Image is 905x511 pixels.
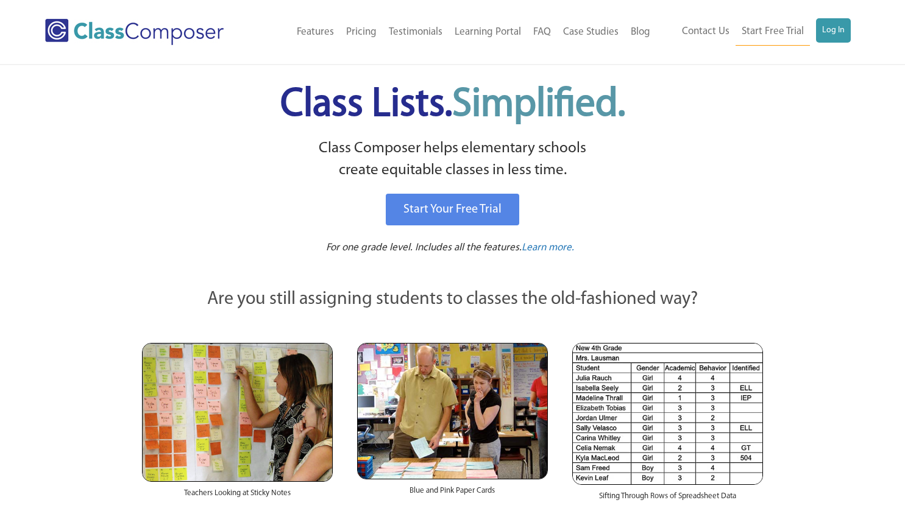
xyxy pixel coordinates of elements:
a: Learning Portal [449,19,527,46]
nav: Header Menu [258,19,656,46]
a: Testimonials [383,19,449,46]
div: Teachers Looking at Sticky Notes [142,482,333,511]
span: Learn more. [522,242,574,253]
a: Learn more. [522,241,574,256]
img: Blue and Pink Paper Cards [357,343,548,479]
p: Are you still assigning students to classes the old-fashioned way? [142,286,764,313]
span: Simplified. [452,85,625,125]
nav: Header Menu [656,18,851,46]
img: Spreadsheets [572,343,763,485]
a: Contact Us [676,18,736,45]
img: Class Composer [45,19,224,45]
div: Blue and Pink Paper Cards [357,479,548,509]
a: Features [291,19,340,46]
p: Class Composer helps elementary schools create equitable classes in less time. [140,138,765,182]
a: Case Studies [557,19,625,46]
img: Teachers Looking at Sticky Notes [142,343,333,482]
a: Log In [816,18,851,43]
a: Start Your Free Trial [386,194,519,225]
span: For one grade level. Includes all the features. [326,242,522,253]
span: Start Your Free Trial [403,203,502,216]
a: Start Free Trial [736,18,810,46]
a: Pricing [340,19,383,46]
span: Class Lists. [280,85,625,125]
a: FAQ [527,19,557,46]
a: Blog [625,19,656,46]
